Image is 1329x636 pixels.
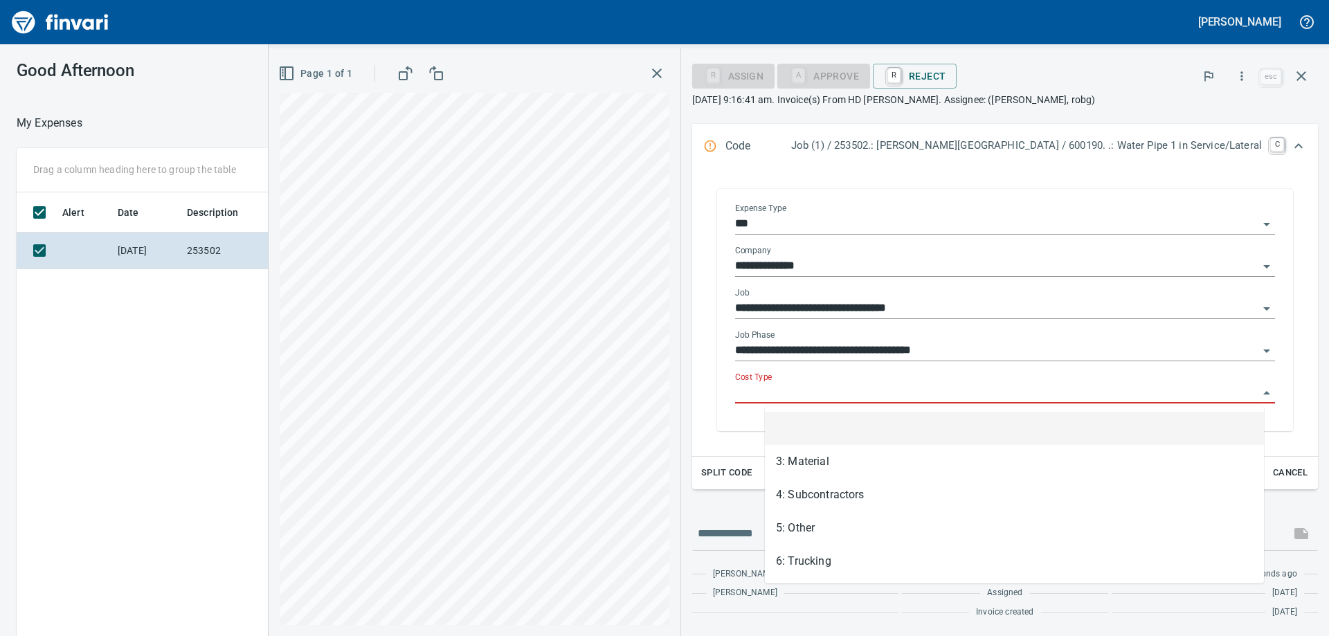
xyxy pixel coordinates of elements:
span: [DATE] [1272,586,1297,600]
span: Description [187,204,257,221]
button: More [1227,61,1257,91]
p: My Expenses [17,115,82,131]
button: Close [1257,383,1276,403]
a: esc [1260,69,1281,84]
button: Flag [1193,61,1224,91]
button: [PERSON_NAME] [1195,11,1285,33]
span: This records your message into the invoice and notifies anyone mentioned [1285,517,1318,550]
span: Description [187,204,239,221]
span: Page 1 of 1 [281,65,352,82]
span: [PERSON_NAME] [713,567,777,581]
span: Reject [884,64,946,88]
li: 4: Subcontractors [765,478,1264,511]
h3: Good Afternoon [17,61,311,80]
button: Cancel [1268,462,1312,484]
nav: breadcrumb [17,115,82,131]
li: 6: Trucking [765,545,1264,578]
span: [PERSON_NAME] [713,586,777,600]
span: Cancel [1272,465,1309,481]
span: Assigned [987,586,1022,600]
span: [DATE] [1272,606,1297,619]
span: Date [118,204,157,221]
span: Split Code [701,465,752,481]
li: 5: Other [765,511,1264,545]
div: Assign [692,69,775,81]
label: Job Phase [735,331,775,339]
div: Expand [692,170,1318,489]
img: Finvari [8,6,112,39]
label: Job [735,289,750,297]
p: Drag a column heading here to group the table [33,163,236,176]
div: Expand [692,124,1318,170]
td: [DATE] [112,233,181,269]
li: 3: Material [765,445,1264,478]
span: Date [118,204,139,221]
span: Invoice created [976,606,1034,619]
button: Split Code [698,462,756,484]
p: Job (1) / 253502.: [PERSON_NAME][GEOGRAPHIC_DATA] / 600190. .: Water Pipe 1 in Service/Lateral [791,138,1262,154]
div: Cost Type required [777,69,870,81]
button: Page 1 of 1 [275,61,358,87]
span: Close invoice [1257,60,1318,93]
h5: [PERSON_NAME] [1198,15,1281,29]
span: Alert [62,204,84,221]
button: RReject [873,64,957,89]
button: Open [1257,215,1276,234]
button: Open [1257,341,1276,361]
label: Cost Type [735,373,772,381]
td: 253502 [181,233,306,269]
label: Company [735,246,771,255]
p: [DATE] 9:16:41 am. Invoice(s) From HD [PERSON_NAME]. Assignee: ([PERSON_NAME], robg) [692,93,1318,107]
a: R [887,68,901,83]
p: Code [725,138,791,156]
a: C [1270,138,1284,152]
span: Alert [62,204,102,221]
label: Expense Type [735,204,786,212]
button: Open [1257,299,1276,318]
button: Open [1257,257,1276,276]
